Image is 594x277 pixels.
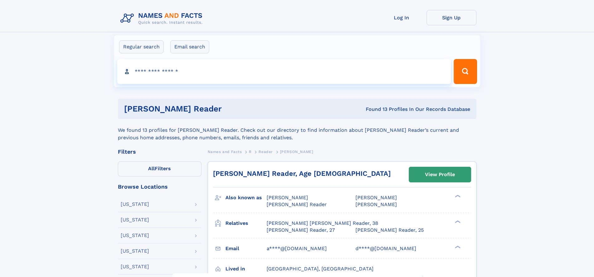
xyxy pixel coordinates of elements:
[124,105,294,113] h1: [PERSON_NAME] reader
[118,149,201,155] div: Filters
[225,264,267,274] h3: Lived in
[249,150,252,154] span: R
[355,195,397,200] span: [PERSON_NAME]
[355,201,397,207] span: [PERSON_NAME]
[267,266,374,272] span: [GEOGRAPHIC_DATA], [GEOGRAPHIC_DATA]
[148,166,155,171] span: All
[225,243,267,254] h3: Email
[121,264,149,269] div: [US_STATE]
[121,249,149,254] div: [US_STATE]
[121,233,149,238] div: [US_STATE]
[118,119,476,141] div: We found 13 profiles for [PERSON_NAME] Reader. Check out our directory to find information about ...
[267,195,308,200] span: [PERSON_NAME]
[213,170,391,177] a: [PERSON_NAME] Reader, Age [DEMOGRAPHIC_DATA]
[121,217,149,222] div: [US_STATE]
[427,10,476,25] a: Sign Up
[267,201,327,207] span: [PERSON_NAME] Reader
[280,150,313,154] span: [PERSON_NAME]
[119,40,164,53] label: Regular search
[258,148,273,156] a: Reader
[118,161,201,176] label: Filters
[453,220,461,224] div: ❯
[454,59,477,84] button: Search Button
[208,148,242,156] a: Names and Facts
[118,10,208,27] img: Logo Names and Facts
[118,184,201,190] div: Browse Locations
[121,202,149,207] div: [US_STATE]
[258,150,273,154] span: Reader
[267,227,335,234] a: [PERSON_NAME] Reader, 27
[453,194,461,198] div: ❯
[294,106,470,113] div: Found 13 Profiles In Our Records Database
[267,220,378,227] a: [PERSON_NAME] [PERSON_NAME] Reader, 38
[249,148,252,156] a: R
[425,167,455,182] div: View Profile
[409,167,471,182] a: View Profile
[377,10,427,25] a: Log In
[225,192,267,203] h3: Also known as
[453,245,461,249] div: ❯
[355,227,424,234] a: [PERSON_NAME] Reader, 25
[117,59,451,84] input: search input
[225,218,267,229] h3: Relatives
[170,40,209,53] label: Email search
